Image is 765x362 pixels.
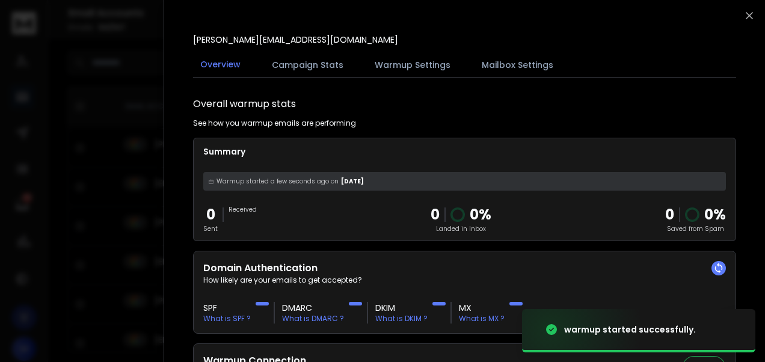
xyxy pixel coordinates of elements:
[265,52,351,78] button: Campaign Stats
[203,314,251,324] p: What is SPF ?
[193,34,398,46] p: [PERSON_NAME][EMAIL_ADDRESS][DOMAIN_NAME]
[282,314,344,324] p: What is DMARC ?
[203,261,726,275] h2: Domain Authentication
[375,302,428,314] h3: DKIM
[704,205,726,224] p: 0 %
[459,302,505,314] h3: MX
[459,314,505,324] p: What is MX ?
[217,177,339,186] span: Warmup started a few seconds ago on
[193,118,356,128] p: See how you warmup emails are performing
[193,51,248,79] button: Overview
[193,97,296,111] h1: Overall warmup stats
[665,224,726,233] p: Saved from Spam
[367,52,458,78] button: Warmup Settings
[203,224,218,233] p: Sent
[282,302,344,314] h3: DMARC
[229,205,257,214] p: Received
[431,224,491,233] p: Landed in Inbox
[203,205,218,224] p: 0
[665,204,674,224] strong: 0
[203,302,251,314] h3: SPF
[431,205,440,224] p: 0
[203,146,726,158] p: Summary
[375,314,428,324] p: What is DKIM ?
[470,205,491,224] p: 0 %
[203,275,726,285] p: How likely are your emails to get accepted?
[475,52,561,78] button: Mailbox Settings
[203,172,726,191] div: [DATE]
